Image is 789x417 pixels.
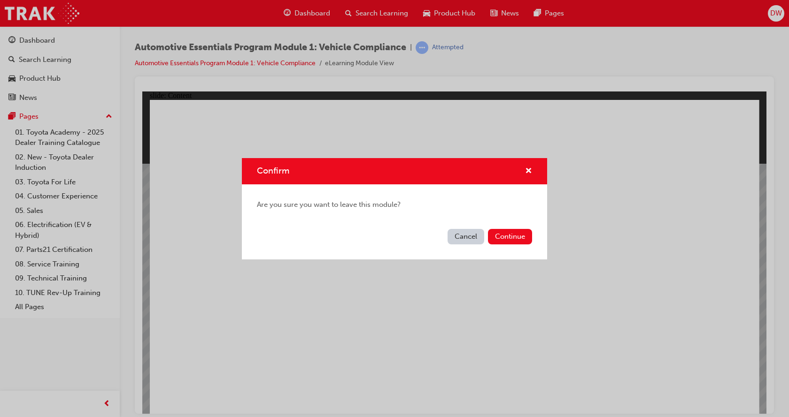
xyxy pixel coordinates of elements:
button: cross-icon [525,166,532,177]
div: Confirm [242,158,547,259]
button: Cancel [448,229,484,244]
div: Are you sure you want to leave this module? [242,184,547,225]
button: Continue [488,229,532,244]
span: Confirm [257,166,289,176]
span: cross-icon [525,167,532,176]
